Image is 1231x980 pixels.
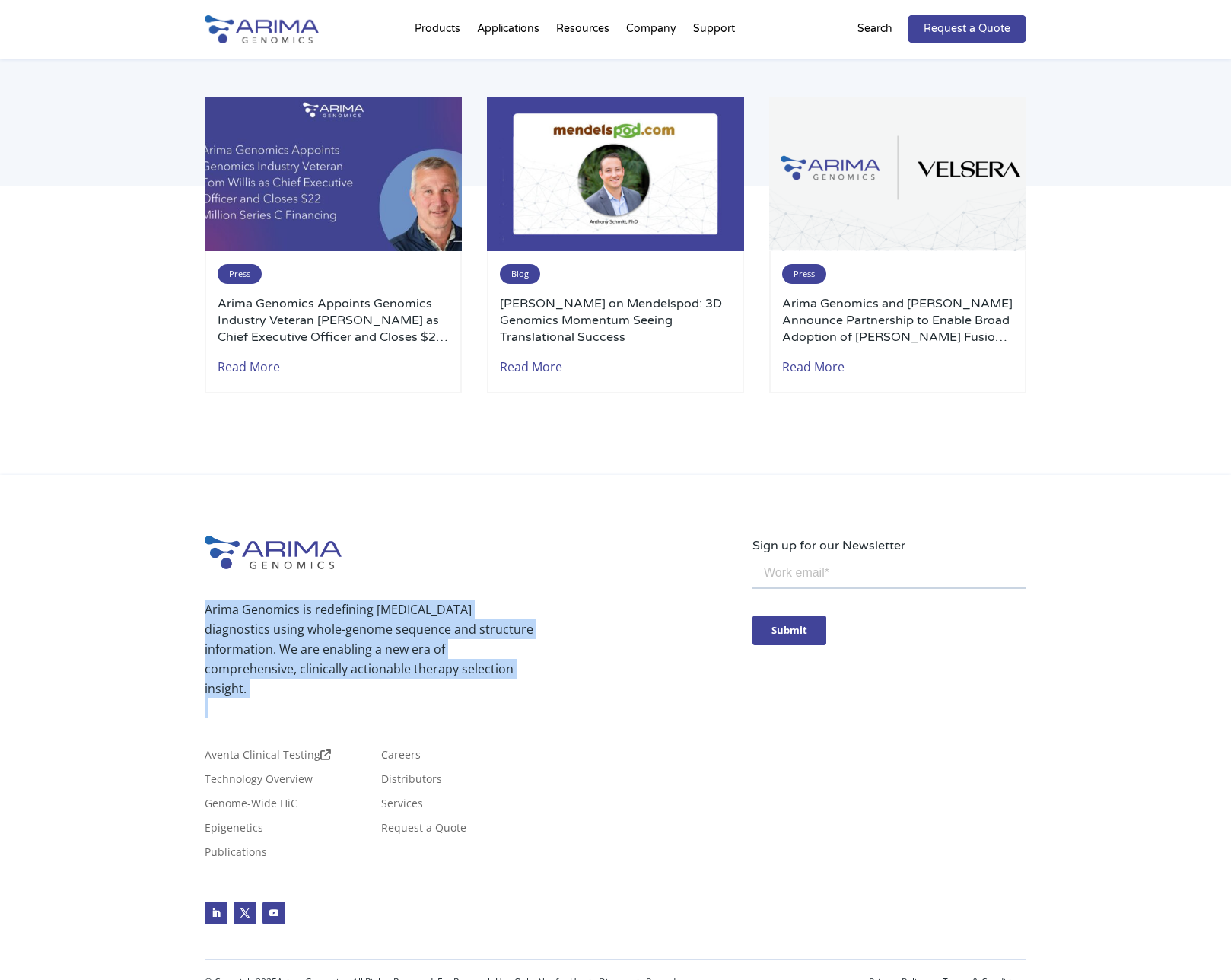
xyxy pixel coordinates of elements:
span: Press [782,264,826,284]
span: Press [218,264,262,284]
span: Blog [500,264,540,284]
img: Anthony-Schmitt-PhD-2-500x300.jpg [487,97,744,251]
img: Arima-Genomics-logo [205,15,319,43]
p: Arima Genomics is redefining [MEDICAL_DATA] diagnostics using whole-genome sequence and structure... [205,600,533,698]
iframe: Form 0 [752,555,1026,672]
p: Search [857,19,892,39]
a: Read More [218,345,280,380]
a: Read More [782,345,845,380]
a: Genome-Wide HiC [205,798,297,815]
a: Request a Quote [908,15,1026,43]
a: Aventa Clinical Testing [205,749,331,766]
a: Epigenetics [205,822,263,839]
a: [PERSON_NAME] on Mendelspod: 3D Genomics Momentum Seeing Translational Success [500,295,731,345]
img: Arima-Genomics-logo [205,536,342,569]
a: Arima Genomics Appoints Genomics Industry Veteran [PERSON_NAME] as Chief Executive Officer and Cl... [218,295,449,345]
a: Distributors [381,774,442,791]
iframe: Chat Widget [1155,907,1231,980]
a: Read More [500,345,562,380]
img: Personnel-Announcement-LinkedIn-Carousel-22025-1-500x300.jpg [205,97,462,251]
a: Services [381,798,423,815]
p: Sign up for our Newsletter [752,536,1026,555]
a: Arima Genomics and [PERSON_NAME] Announce Partnership to Enable Broad Adoption of [PERSON_NAME] F... [782,295,1013,345]
a: Follow on Youtube [262,902,285,924]
a: Follow on LinkedIn [205,902,227,924]
img: Arima-Genomics-and-Velsera-Logos-500x300.png [769,97,1026,251]
a: Follow on X [234,902,256,924]
a: Technology Overview [205,774,313,791]
a: Careers [381,749,421,766]
a: Publications [205,847,267,864]
a: Request a Quote [381,822,466,839]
